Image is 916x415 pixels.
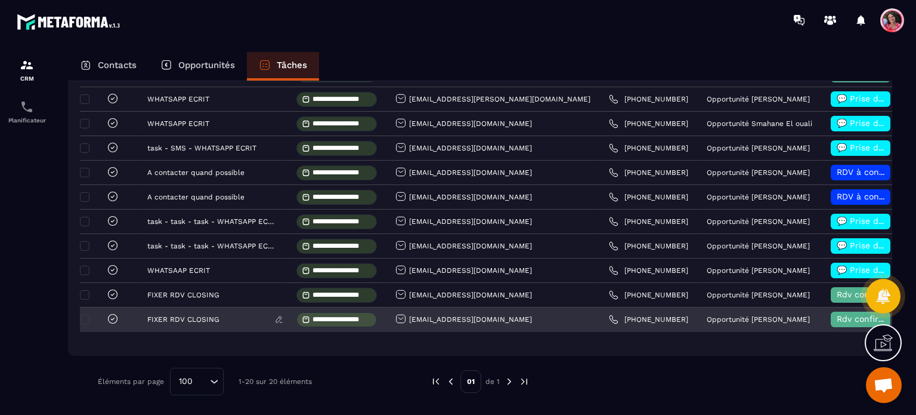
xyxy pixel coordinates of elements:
img: logo [17,11,124,33]
img: next [519,376,530,387]
p: Opportunité [PERSON_NAME] [707,193,810,201]
a: schedulerschedulerPlanificateur [3,91,51,133]
p: WHATSAPP ECRIT [147,119,209,128]
span: Rdv confirmé ✅ [837,290,904,299]
p: Tâches [277,60,307,70]
a: [PHONE_NUMBER] [609,217,688,226]
a: [PHONE_NUMBER] [609,94,688,104]
img: scheduler [20,100,34,114]
img: formation [20,58,34,72]
p: Opportunité [PERSON_NAME] [707,266,810,275]
input: Search for option [197,375,207,388]
p: Éléments par page [98,377,164,386]
a: [PHONE_NUMBER] [609,290,688,300]
p: Opportunité [PERSON_NAME] [707,168,810,177]
a: Opportunités [148,52,247,81]
a: [PHONE_NUMBER] [609,315,688,324]
a: Contacts [68,52,148,81]
p: WHATSAAP ECRIT [147,266,210,275]
p: FIXER RDV CLOSING [147,315,219,324]
span: RDV à confimer ❓ [837,192,914,201]
div: Ouvrir le chat [866,367,902,403]
p: Opportunité [PERSON_NAME] [707,144,810,152]
p: Opportunité [PERSON_NAME] [707,95,810,103]
p: Contacts [98,60,137,70]
p: WHATSAPP ECRIT [147,95,209,103]
a: Tâches [247,52,319,81]
p: Opportunités [178,60,235,70]
a: [PHONE_NUMBER] [609,266,688,275]
p: task - task - task - WHATSAPP ECRIT [147,217,275,226]
span: 100 [175,375,197,388]
p: Opportunité Smahane El ouali [707,119,812,128]
p: Opportunité [PERSON_NAME] [707,242,810,250]
p: Opportunité [PERSON_NAME] [707,217,810,226]
p: CRM [3,75,51,82]
a: [PHONE_NUMBER] [609,241,688,251]
p: Planificateur [3,117,51,124]
img: prev [431,376,441,387]
a: [PHONE_NUMBER] [609,168,688,177]
img: prev [445,376,456,387]
span: RDV à confimer ❓ [837,167,914,177]
p: task - task - task - WHATSAPP ECRIT [147,242,275,250]
p: Opportunité [PERSON_NAME] [707,291,810,299]
a: [PHONE_NUMBER] [609,192,688,202]
p: FIXER RDV CLOSING [147,291,219,299]
a: [PHONE_NUMBER] [609,119,688,128]
p: de 1 [485,377,500,386]
p: A contacter quand possible [147,193,245,201]
p: A contacter quand possible [147,168,245,177]
a: formationformationCRM [3,49,51,91]
a: [PHONE_NUMBER] [609,143,688,153]
p: Opportunité [PERSON_NAME] [707,315,810,324]
p: 1-20 sur 20 éléments [239,377,312,386]
p: 01 [460,370,481,393]
img: next [504,376,515,387]
span: Rdv confirmé ✅ [837,314,904,324]
div: Search for option [170,368,224,395]
p: task - SMS - WHATSAPP ECRIT [147,144,256,152]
